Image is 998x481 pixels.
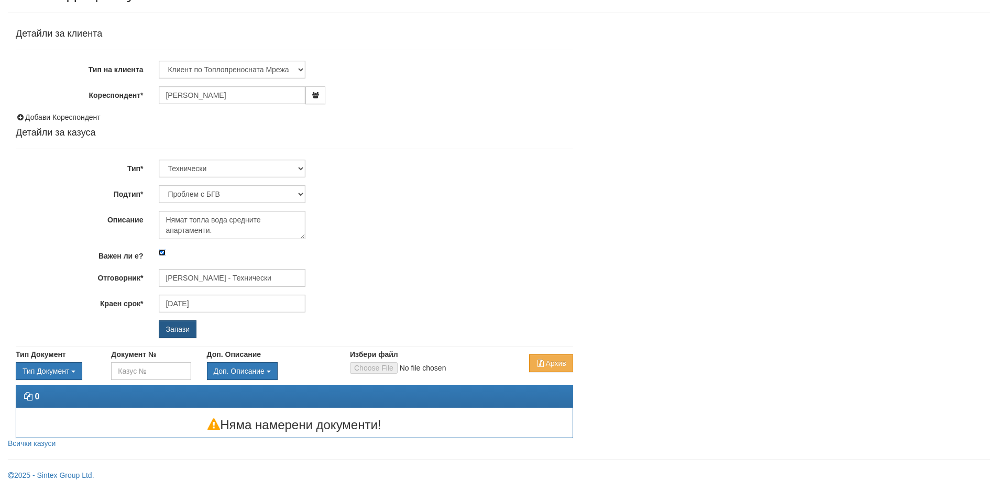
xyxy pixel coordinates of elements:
[16,362,82,380] button: Тип Документ
[8,295,151,309] label: Краен срок*
[8,269,151,283] label: Отговорник*
[159,269,305,287] input: Търсене по Име / Имейл
[8,185,151,199] label: Подтип*
[8,247,151,261] label: Важен ли е?
[8,86,151,100] label: Кореспондент*
[8,471,94,479] a: 2025 - Sintex Group Ltd.
[529,354,573,372] button: Архив
[8,211,151,225] label: Описание
[350,349,398,360] label: Избери файл
[16,418,573,432] h3: Няма намерени документи!
[16,349,66,360] label: Тип Документ
[159,86,305,104] input: ЕГН/Име/Адрес/Аб.№/Парт.№/Тел./Email
[159,320,196,338] input: Запази
[16,29,573,39] h4: Детайли за клиента
[16,128,573,138] h4: Детайли за казуса
[16,112,573,122] div: Добави Кореспондент
[23,367,69,375] span: Тип Документ
[8,61,151,75] label: Тип на клиента
[207,362,278,380] button: Доп. Описание
[111,362,191,380] input: Казус №
[207,349,261,360] label: Доп. Описание
[16,362,95,380] div: Двоен клик, за изчистване на избраната стойност.
[35,392,39,401] strong: 0
[214,367,265,375] span: Доп. Описание
[207,362,334,380] div: Двоен клик, за изчистване на избраната стойност.
[159,295,305,312] input: Търсене по Име / Имейл
[8,439,56,448] a: Всички казуси
[111,349,156,360] label: Документ №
